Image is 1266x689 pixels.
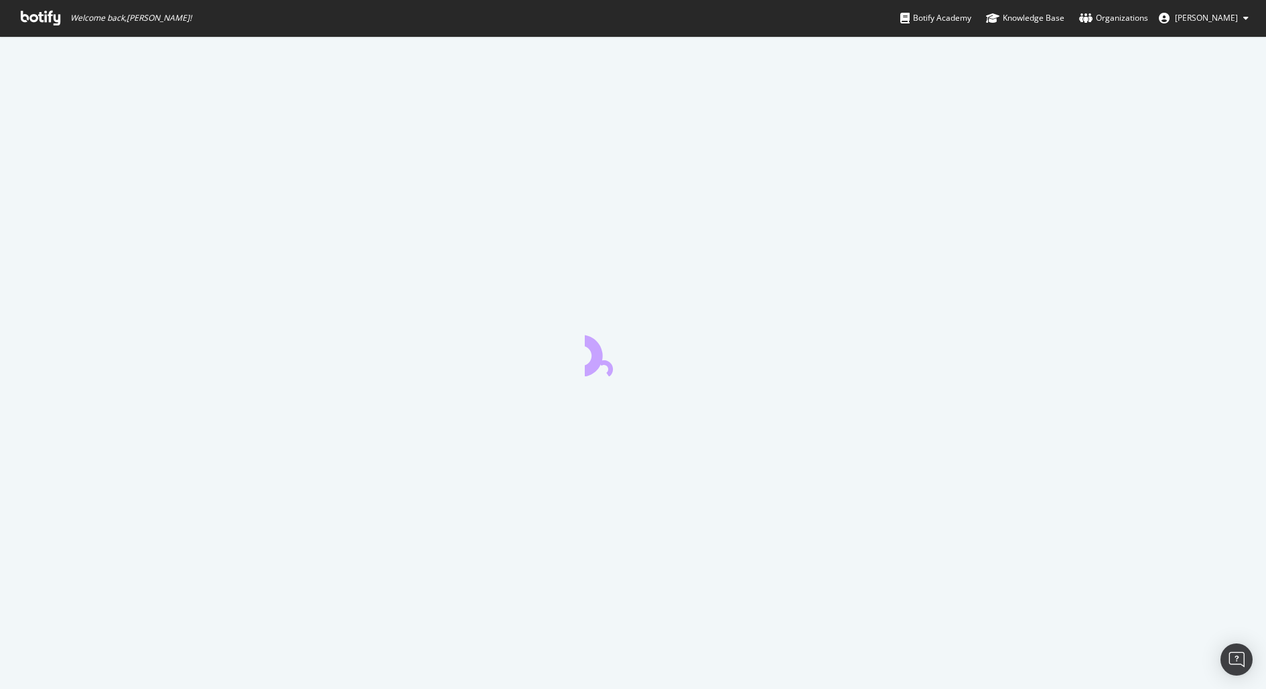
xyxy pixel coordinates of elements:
[585,328,681,376] div: animation
[1220,643,1253,676] div: Open Intercom Messenger
[1148,7,1259,29] button: [PERSON_NAME]
[1175,12,1238,23] span: Venus Kalra
[986,11,1064,25] div: Knowledge Base
[1079,11,1148,25] div: Organizations
[70,13,192,23] span: Welcome back, [PERSON_NAME] !
[900,11,971,25] div: Botify Academy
